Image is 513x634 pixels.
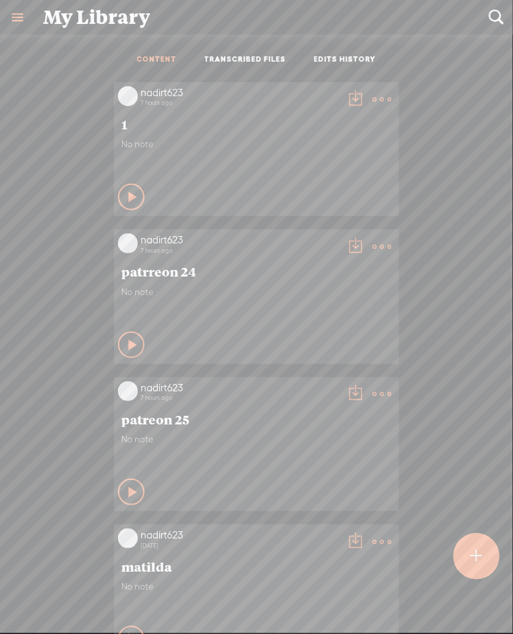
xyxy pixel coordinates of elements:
span: No note [121,286,392,298]
span: No note [121,139,392,150]
div: 7 hours ago [141,99,339,107]
div: 7 hours ago [141,247,339,255]
div: nadirt623 [141,529,339,542]
span: No note [121,581,392,592]
img: videoLoading.png [118,529,138,548]
div: nadirt623 [141,233,339,247]
div: nadirt623 [141,86,339,99]
span: matilda [121,558,392,574]
span: 1 [121,116,392,132]
a: TRANSCRIBED FILES [205,54,286,66]
a: EDITS HISTORY [314,54,376,66]
div: [DATE] [141,542,339,550]
img: videoLoading.png [118,86,138,106]
div: nadirt623 [141,381,339,395]
span: No note [121,434,392,445]
a: CONTENT [137,54,177,66]
img: videoLoading.png [118,381,138,401]
span: patrreon 24 [121,263,392,279]
span: patreon 25 [121,411,392,427]
div: 7 hours ago [141,394,339,402]
img: videoLoading.png [118,233,138,253]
